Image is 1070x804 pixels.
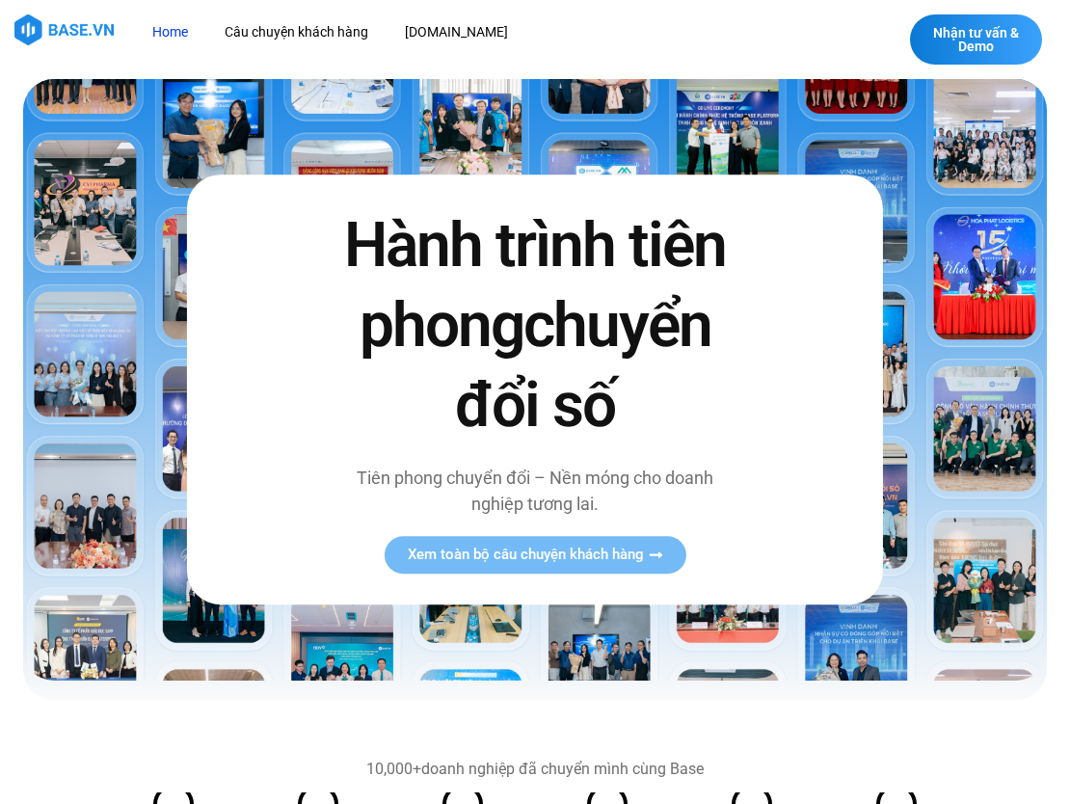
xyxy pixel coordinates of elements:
span: Nhận tư vấn & Demo [929,26,1024,53]
b: 10,000+ [366,760,421,778]
span: Xem toàn bộ câu chuyện khách hàng [408,548,644,562]
span: chuyển đổi số [455,289,711,442]
a: [DOMAIN_NAME] [390,14,522,50]
p: Tiên phong chuyển đổi – Nền móng cho doanh nghiệp tương lai. [335,465,735,517]
h2: Hành trình tiên phong [335,205,735,446]
div: doanh nghiệp đã chuyển mình cùng Base [101,762,969,777]
a: Home [138,14,202,50]
a: Nhận tư vấn & Demo [910,14,1043,65]
a: Xem toàn bộ câu chuyện khách hàng [385,536,686,574]
nav: Menu [138,14,658,50]
a: Câu chuyện khách hàng [210,14,383,50]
